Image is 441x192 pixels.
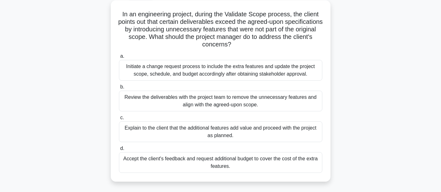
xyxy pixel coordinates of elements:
[120,84,124,89] span: b.
[119,152,322,173] div: Accept the client's feedback and request additional budget to cover the cost of the extra features.
[119,121,322,142] div: Explain to the client that the additional features add value and proceed with the project as plan...
[119,60,322,81] div: Initiate a change request process to include the extra features and update the project scope, sch...
[119,91,322,111] div: Review the deliverables with the project team to remove the unnecessary features and align with t...
[118,10,323,49] h5: In an engineering project, during the Validate Scope process, the client points out that certain ...
[120,53,124,59] span: a.
[120,115,124,120] span: c.
[120,146,124,151] span: d.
